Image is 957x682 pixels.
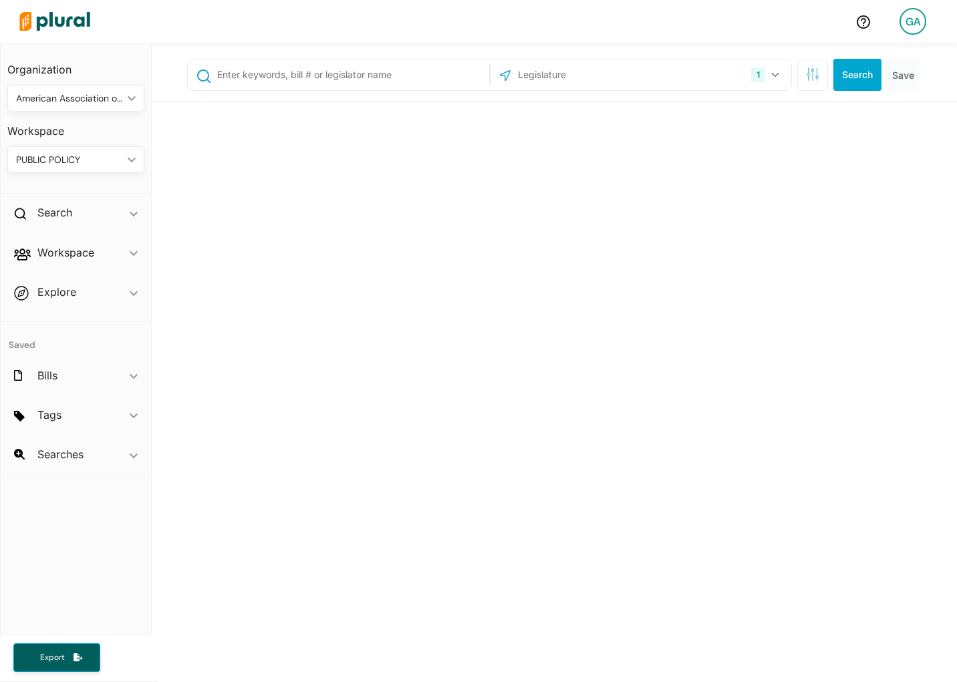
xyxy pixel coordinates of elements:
[216,62,485,88] input: Enter keywords, bill # or legislator name
[37,407,61,422] h2: Tags
[37,447,84,462] h2: Searches
[887,59,920,91] button: Save
[37,285,76,299] h2: Explore
[751,67,765,82] div: 1
[16,92,122,106] div: American Association of Public Policy Professionals
[16,153,122,167] div: PUBLIC POLICY
[833,59,881,91] button: Search
[746,62,788,88] button: 1
[1,322,151,355] h4: Saved
[7,112,144,141] h3: Workspace
[806,67,819,79] span: Search Filters
[889,3,937,40] a: GA
[13,643,100,672] button: Export
[517,62,660,88] input: Legislature
[37,368,57,383] h2: Bills
[31,652,74,663] span: Export
[37,205,72,220] h2: Search
[900,8,926,35] div: GA
[7,50,144,79] h3: Organization
[37,245,94,260] h2: Workspace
